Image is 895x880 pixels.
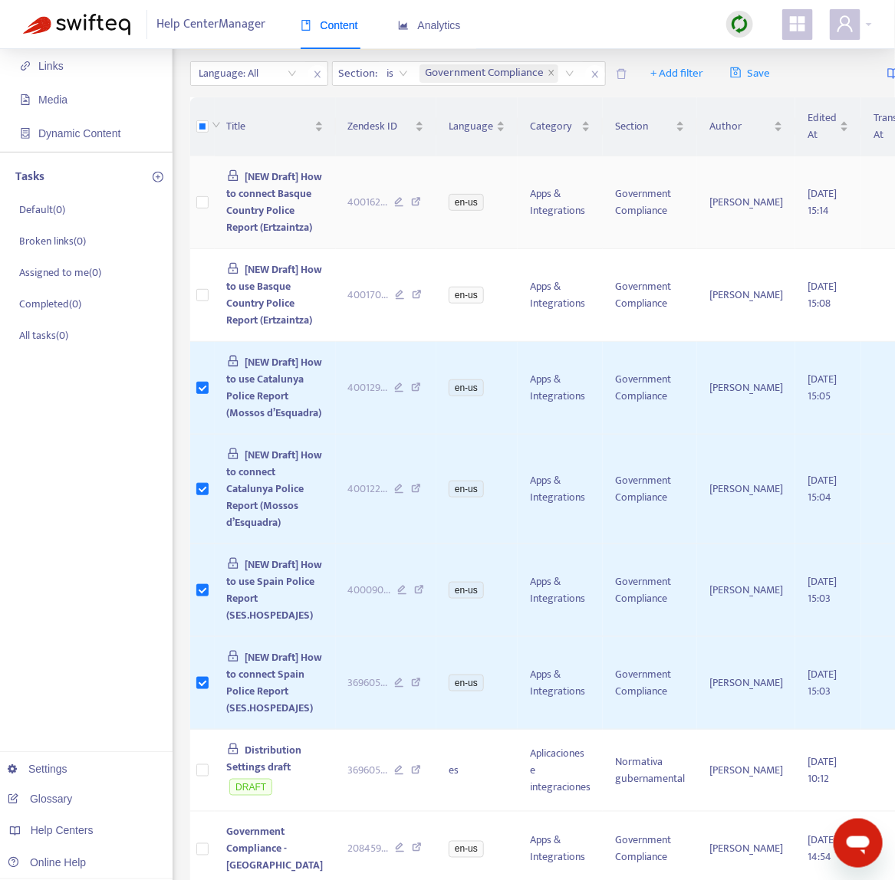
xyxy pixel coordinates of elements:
button: saveSave [719,61,782,86]
span: close [585,65,605,84]
p: Default ( 0 ) [19,202,65,218]
span: is [387,62,408,85]
span: Category [530,118,578,135]
td: [PERSON_NAME] [697,544,795,637]
span: container [20,128,31,139]
td: Apps & Integrations [518,342,603,435]
td: [PERSON_NAME] [697,249,795,342]
span: Author [709,118,771,135]
span: lock [227,743,239,755]
span: [NEW Draft] How to connect Spain Police Report (SES.HOSPEDAJES) [227,649,323,717]
span: Government Compliance [420,64,558,83]
img: sync.dc5367851b00ba804db3.png [730,15,749,34]
td: Aplicaciones e integraciones [518,730,603,812]
span: 369605 ... [348,675,388,691]
span: Help Center Manager [157,10,266,39]
span: close [308,65,327,84]
span: [DATE] 15:04 [808,471,837,506]
a: Glossary [8,793,72,805]
span: appstore [788,15,807,33]
th: Section [603,97,697,156]
td: Apps & Integrations [518,637,603,730]
span: lock [227,355,239,367]
span: Title [227,118,311,135]
span: lock [227,262,239,274]
th: Category [518,97,603,156]
span: plus-circle [153,172,163,182]
span: 208459 ... [348,841,389,858]
span: close [548,69,555,78]
a: Online Help [8,856,86,869]
span: Zendesk ID [348,118,413,135]
td: [PERSON_NAME] [697,156,795,249]
td: [PERSON_NAME] [697,730,795,812]
span: [DATE] 15:03 [808,665,837,700]
span: lock [227,448,239,460]
span: user [836,15,854,33]
span: 400129 ... [348,379,388,396]
span: Language [449,118,493,135]
td: [PERSON_NAME] [697,435,795,544]
td: Government Compliance [603,342,697,435]
span: [DATE] 14:54 [808,832,837,866]
span: Save [730,64,771,83]
img: Swifteq [23,14,130,35]
span: 400090 ... [348,582,391,599]
td: [PERSON_NAME] [697,637,795,730]
span: Content [301,19,358,31]
span: down [212,120,221,130]
span: Edited At [808,110,837,143]
span: book [301,20,311,31]
span: [NEW Draft] How to connect Catalunya Police Report (Mossos d’Esquadra) [227,446,323,531]
th: Title [215,97,336,156]
span: [NEW Draft] How to use Catalunya Police Report (Mossos d’Esquadra) [227,353,323,422]
td: Government Compliance [603,249,697,342]
td: Apps & Integrations [518,544,603,637]
th: Zendesk ID [336,97,437,156]
span: link [20,61,31,71]
span: lock [227,169,239,182]
span: Distribution Settings draft [227,741,302,776]
span: en-us [449,194,484,211]
span: en-us [449,287,484,304]
a: Settings [8,763,67,775]
button: + Add filter [639,61,715,86]
span: 4 articles selected [190,31,290,50]
span: [NEW Draft] How to use Spain Police Report (SES.HOSPEDAJES) [227,556,323,624]
span: [NEW Draft] How to connect Basque Country Police Report (Ertzaintza) [227,168,323,236]
span: 400170 ... [348,287,389,304]
td: es [436,730,518,812]
span: Government Compliance - [GEOGRAPHIC_DATA] [227,823,324,875]
iframe: Button to launch messaging window [834,819,883,868]
th: Edited At [795,97,861,156]
span: [DATE] 15:05 [808,370,837,405]
span: Analytics [398,19,461,31]
span: 400162 ... [348,194,388,211]
span: + Add filter [650,64,703,83]
td: [PERSON_NAME] [697,342,795,435]
span: [DATE] 15:14 [808,185,837,219]
span: [DATE] 15:03 [808,573,837,607]
th: Author [697,97,795,156]
span: Media [38,94,67,106]
span: Section [615,118,673,135]
p: Broken links ( 0 ) [19,233,86,249]
td: Apps & Integrations [518,156,603,249]
span: Help Centers [31,824,94,836]
span: lock [227,557,239,570]
td: Apps & Integrations [518,249,603,342]
span: Links [38,60,64,72]
span: en-us [449,582,484,599]
p: Assigned to me ( 0 ) [19,264,101,281]
span: DRAFT [229,779,272,796]
span: save [730,67,742,78]
span: [DATE] 15:08 [808,277,837,312]
span: [DATE] 10:12 [808,753,837,787]
span: Section : [333,62,380,85]
span: en-us [449,379,484,396]
span: lock [227,650,239,662]
td: Government Compliance [603,435,697,544]
span: en-us [449,841,484,858]
span: en-us [449,675,484,691]
p: Tasks [15,168,44,186]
